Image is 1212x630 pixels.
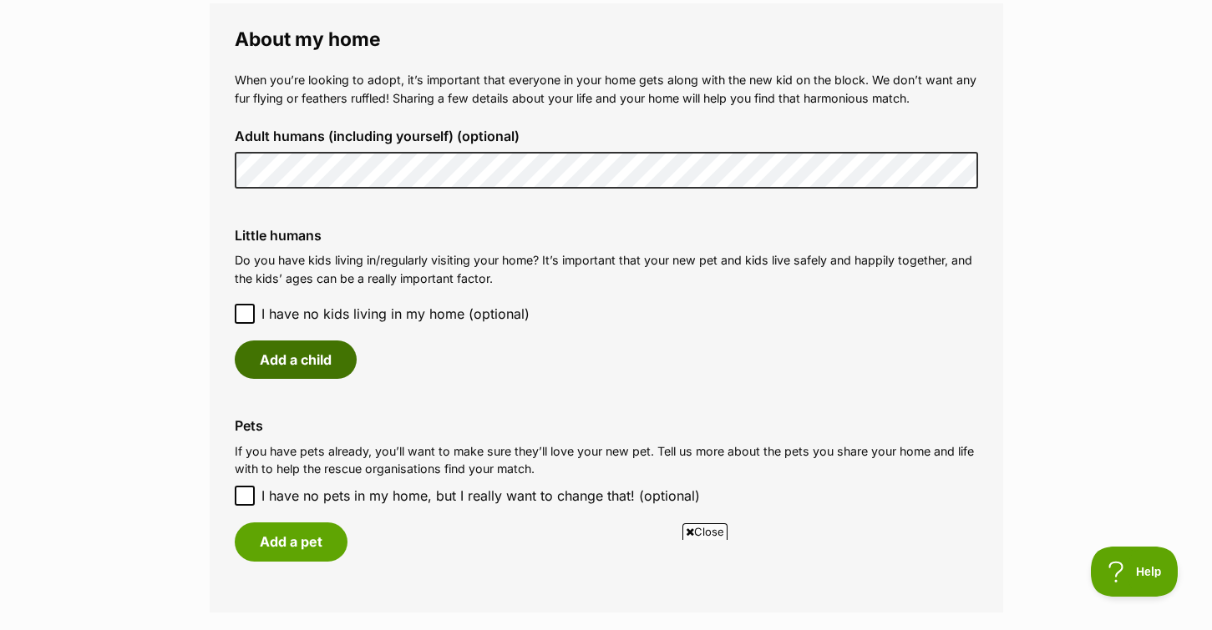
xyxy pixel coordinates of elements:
iframe: Advertisement [302,547,910,622]
button: Add a child [235,340,357,379]
label: Little humans [235,228,978,243]
fieldset: About my home [210,3,1003,612]
label: Pets [235,418,978,433]
button: Add a pet [235,522,347,561]
span: I have no pets in my home, but I really want to change that! (optional) [261,486,700,506]
iframe: Help Scout Beacon - Open [1091,547,1179,597]
label: Adult humans (including yourself) (optional) [235,129,978,144]
span: Close [682,523,728,540]
p: Do you have kids living in/regularly visiting your home? It’s important that your new pet and kid... [235,251,978,287]
p: When you’re looking to adopt, it’s important that everyone in your home gets along with the new k... [235,71,978,107]
legend: About my home [235,28,978,50]
p: If you have pets already, you’ll want to make sure they’ll love your new pet. Tell us more about ... [235,442,978,478]
span: I have no kids living in my home (optional) [261,304,530,324]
